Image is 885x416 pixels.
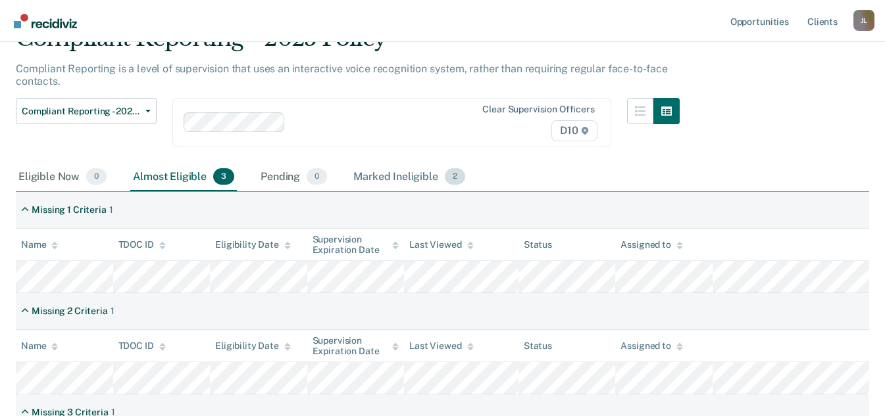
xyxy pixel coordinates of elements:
div: Missing 2 Criteria [32,306,107,317]
span: 0 [86,168,107,185]
div: Name [21,239,58,250]
span: 2 [445,168,465,185]
div: Eligibility Date [215,239,291,250]
div: Status [524,239,552,250]
span: Compliant Reporting - 2025 Policy [22,106,140,117]
div: Last Viewed [409,239,473,250]
div: 1 [109,204,113,216]
div: Status [524,340,552,352]
div: TDOC ID [118,340,166,352]
div: Assigned to [620,239,682,250]
div: J L [853,10,874,31]
img: Recidiviz [14,14,77,28]
div: Missing 2 Criteria1 [16,300,120,322]
span: 0 [307,168,327,185]
div: TDOC ID [118,239,166,250]
div: Eligibility Date [215,340,291,352]
div: Compliant Reporting - 2025 Policy [16,25,680,62]
div: Last Viewed [409,340,473,352]
div: Name [21,340,58,352]
div: Eligible Now0 [16,163,109,192]
div: 1 [111,306,114,317]
div: Assigned to [620,340,682,352]
span: D10 [551,120,597,141]
div: Marked Ineligible2 [351,163,468,192]
button: Profile dropdown button [853,10,874,31]
div: Almost Eligible3 [130,163,237,192]
button: Compliant Reporting - 2025 Policy [16,98,157,124]
div: Missing 1 Criteria [32,204,106,216]
div: Clear supervision officers [482,104,594,115]
div: Supervision Expiration Date [313,335,399,358]
p: Compliant Reporting is a level of supervision that uses an interactive voice recognition system, ... [16,62,668,87]
div: Missing 1 Criteria1 [16,199,118,221]
div: Supervision Expiration Date [313,234,399,256]
div: Pending0 [258,163,330,192]
span: 3 [213,168,234,185]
